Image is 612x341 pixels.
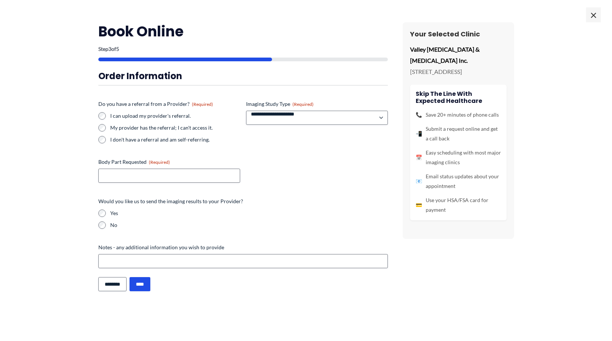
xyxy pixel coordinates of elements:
li: Save 20+ minutes of phone calls [416,110,501,120]
h3: Order Information [98,70,388,82]
span: 3 [108,46,111,52]
h4: Skip the line with Expected Healthcare [416,90,501,104]
p: [STREET_ADDRESS] [410,66,507,77]
span: 📧 [416,176,422,186]
span: 📲 [416,129,422,139]
span: (Required) [192,101,213,107]
p: Valley [MEDICAL_DATA] & [MEDICAL_DATA] Inc. [410,44,507,66]
label: I don't have a referral and am self-referring. [110,136,240,143]
span: 📞 [416,110,422,120]
label: Yes [110,210,388,217]
legend: Would you like us to send the imaging results to your Provider? [98,198,243,205]
h3: Your Selected Clinic [410,30,507,38]
li: Use your HSA/FSA card for payment [416,195,501,215]
p: Step of [98,46,388,52]
legend: Do you have a referral from a Provider? [98,100,213,108]
label: I can upload my provider's referral. [110,112,240,120]
h2: Book Online [98,22,388,40]
span: (Required) [292,101,314,107]
li: Email status updates about your appointment [416,172,501,191]
span: 💳 [416,200,422,210]
li: Easy scheduling with most major imaging clinics [416,148,501,167]
span: (Required) [149,159,170,165]
label: Notes - any additional information you wish to provide [98,244,388,251]
label: Body Part Requested [98,158,240,166]
li: Submit a request online and get a call back [416,124,501,143]
span: 5 [116,46,119,52]
label: Imaging Study Type [246,100,388,108]
label: My provider has the referral; I can't access it. [110,124,240,131]
span: × [586,7,601,22]
label: No [110,221,388,229]
span: 📅 [416,153,422,162]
